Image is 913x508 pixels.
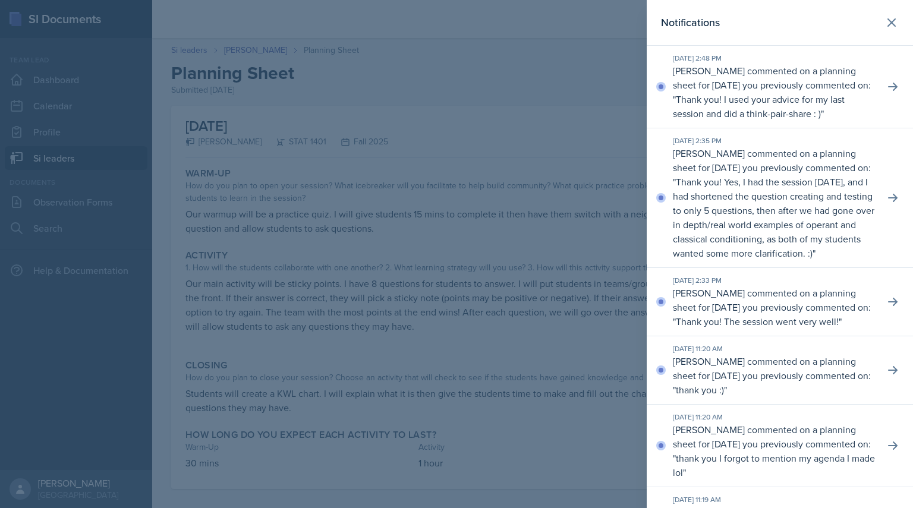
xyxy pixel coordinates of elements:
[673,275,875,286] div: [DATE] 2:33 PM
[673,64,875,121] p: [PERSON_NAME] commented on a planning sheet for [DATE] you previously commented on: " "
[673,452,875,479] p: thank you I forgot to mention my agenda I made lol
[673,354,875,397] p: [PERSON_NAME] commented on a planning sheet for [DATE] you previously commented on: " "
[673,343,875,354] div: [DATE] 11:20 AM
[673,286,875,329] p: [PERSON_NAME] commented on a planning sheet for [DATE] you previously commented on: " "
[673,175,874,260] p: Thank you! Yes, I had the session [DATE], and I had shortened the question creating and testing t...
[673,422,875,479] p: [PERSON_NAME] commented on a planning sheet for [DATE] you previously commented on: " "
[661,14,720,31] h2: Notifications
[676,383,724,396] p: thank you :)
[673,146,875,260] p: [PERSON_NAME] commented on a planning sheet for [DATE] you previously commented on: " "
[673,412,875,422] div: [DATE] 11:20 AM
[673,494,875,505] div: [DATE] 11:19 AM
[673,135,875,146] div: [DATE] 2:35 PM
[673,53,875,64] div: [DATE] 2:48 PM
[676,315,839,328] p: Thank you! The session went very well!
[673,93,845,120] p: Thank you! I used your advice for my last session and did a think-pair-share : )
